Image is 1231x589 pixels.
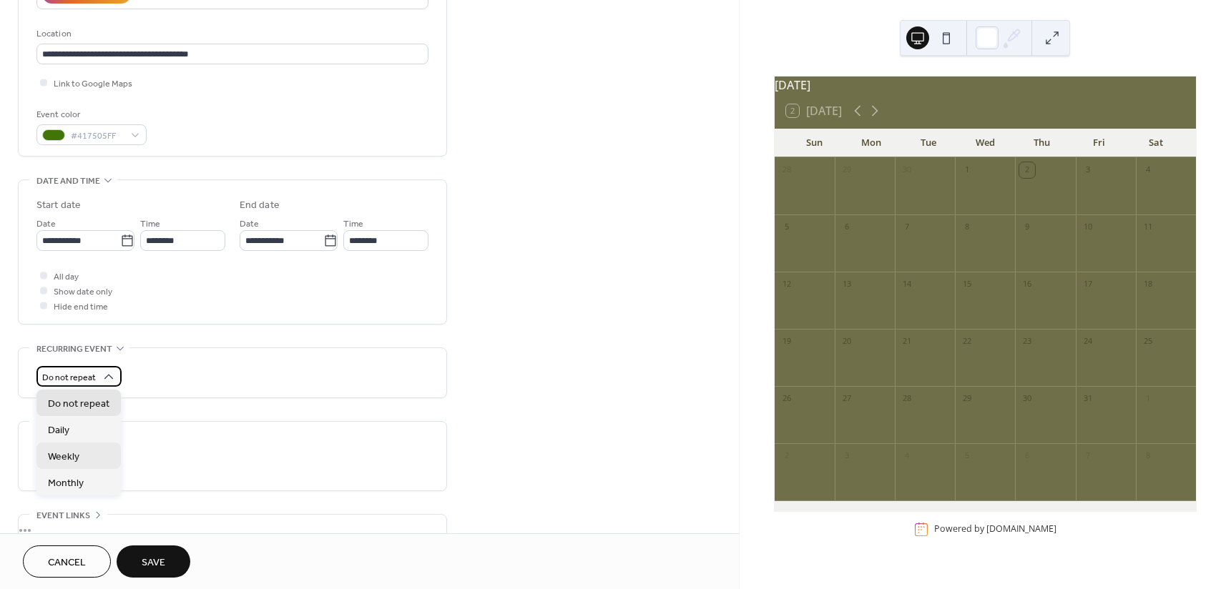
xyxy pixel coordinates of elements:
div: End date [240,198,280,213]
div: 10 [1080,219,1096,235]
span: Recurring event [36,342,112,357]
span: Do not repeat [48,397,109,412]
div: Tue [900,129,957,157]
div: 9 [1019,219,1035,235]
div: 17 [1080,277,1096,292]
span: Weekly [48,450,79,465]
div: 2 [779,448,795,464]
div: 11 [1140,219,1156,235]
div: 20 [839,334,855,350]
div: 15 [959,277,975,292]
div: 21 [899,334,915,350]
span: Link to Google Maps [54,76,132,91]
button: Save [117,545,190,578]
div: 24 [1080,334,1096,350]
div: 5 [959,448,975,464]
div: 31 [1080,391,1096,407]
div: 7 [1080,448,1096,464]
div: 1 [959,162,975,178]
span: Daily [48,423,69,438]
div: 6 [1019,448,1035,464]
div: 8 [959,219,975,235]
div: 29 [959,391,975,407]
span: All day [54,269,79,284]
span: #417505FF [71,129,124,144]
div: 1 [1140,391,1156,407]
span: Date [240,217,259,232]
div: Start date [36,198,81,213]
div: 26 [779,391,795,407]
div: 3 [839,448,855,464]
div: 29 [839,162,855,178]
span: Do not repeat [42,370,96,386]
div: 5 [779,219,795,235]
div: Mon [843,129,900,157]
div: ••• [19,515,446,545]
span: Time [140,217,160,232]
div: 3 [1080,162,1096,178]
span: Hide end time [54,300,108,315]
div: 4 [1140,162,1156,178]
div: 27 [839,391,855,407]
span: Monthly [48,476,84,491]
div: 23 [1019,334,1035,350]
div: 18 [1140,277,1156,292]
div: 30 [1019,391,1035,407]
div: 16 [1019,277,1035,292]
span: Event links [36,508,90,523]
div: 8 [1140,448,1156,464]
div: 7 [899,219,915,235]
button: Cancel [23,545,111,578]
div: [DATE] [775,76,1196,94]
a: [DOMAIN_NAME] [986,523,1056,535]
div: 30 [899,162,915,178]
div: 4 [899,448,915,464]
div: 2 [1019,162,1035,178]
div: 6 [839,219,855,235]
div: 28 [779,162,795,178]
span: Save [142,555,165,570]
div: 14 [899,277,915,292]
div: Location [36,26,426,41]
div: Thu [1014,129,1071,157]
div: Event color [36,107,144,122]
div: 25 [1140,334,1156,350]
div: 12 [779,277,795,292]
span: Date [36,217,56,232]
div: Sat [1127,129,1185,157]
div: Wed [956,129,1014,157]
div: Powered by [934,523,1056,535]
span: Date and time [36,174,100,189]
div: 13 [839,277,855,292]
div: Fri [1071,129,1128,157]
span: Time [343,217,363,232]
span: Show date only [54,284,112,300]
div: 28 [899,391,915,407]
div: Sun [786,129,843,157]
div: 22 [959,334,975,350]
div: 19 [779,334,795,350]
span: Cancel [48,555,86,570]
